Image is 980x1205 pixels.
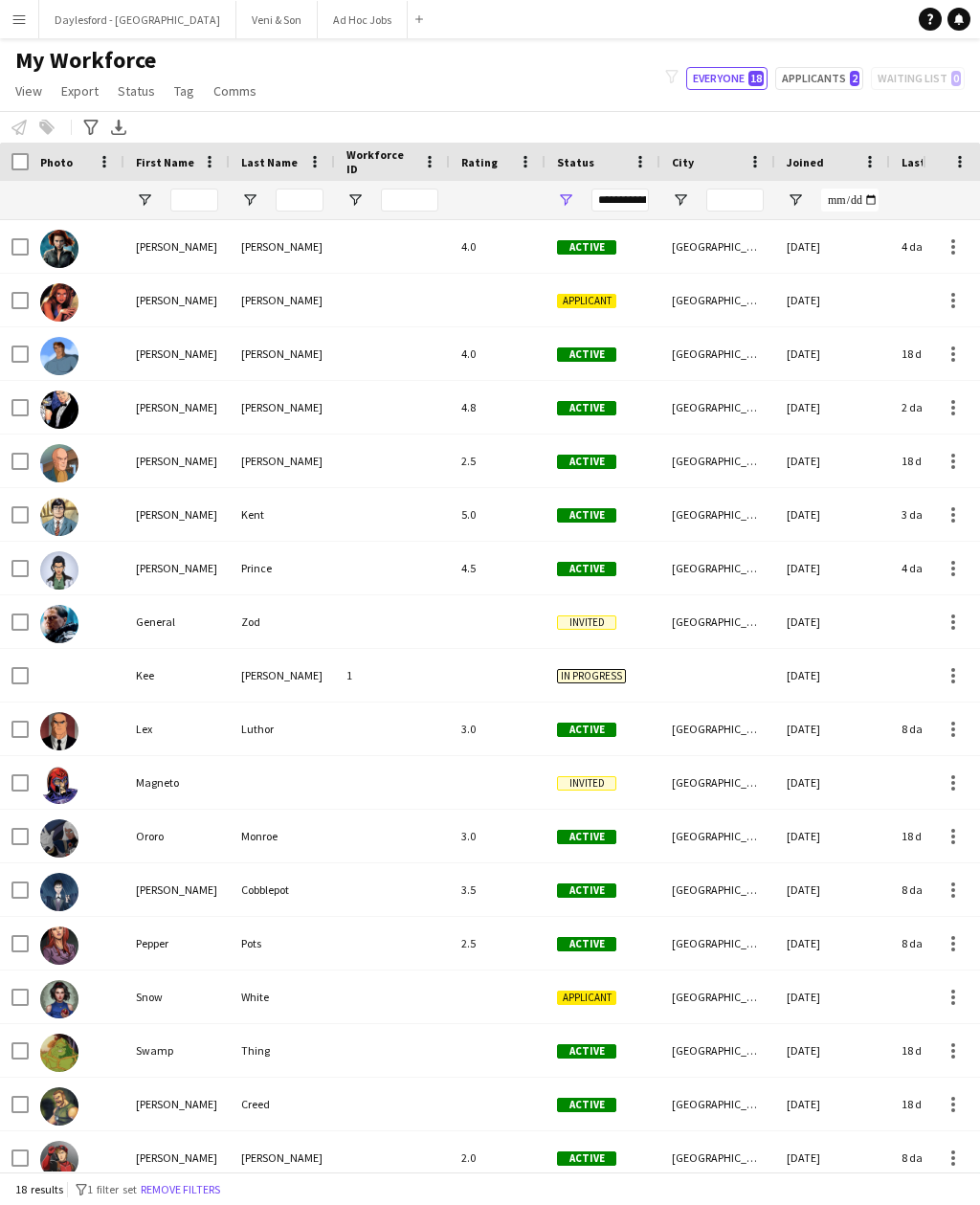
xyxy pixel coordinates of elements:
img: General Zod [40,605,78,643]
div: [DATE] [775,1024,890,1077]
span: Active [557,1151,616,1166]
span: Active [557,455,616,469]
span: Active [557,937,616,951]
span: Invited [557,776,616,791]
span: Export [61,82,99,100]
div: Monroe [230,810,335,862]
div: [GEOGRAPHIC_DATA] [660,1078,775,1130]
div: Thing [230,1024,335,1077]
div: [GEOGRAPHIC_DATA] [660,810,775,862]
div: [GEOGRAPHIC_DATA] [660,756,775,809]
button: Everyone18 [686,67,768,90]
div: [DATE] [775,703,890,755]
button: Open Filter Menu [672,191,689,209]
div: [PERSON_NAME] [230,649,335,702]
div: 4.0 [450,220,546,273]
div: [DATE] [775,220,890,273]
app-action-btn: Advanced filters [79,116,102,139]
a: Comms [206,78,264,103]
div: [PERSON_NAME] [230,327,335,380]
span: Active [557,562,616,576]
div: Cobblepot [230,863,335,916]
div: [GEOGRAPHIC_DATA] [660,381,775,434]
img: Clark Kent [40,498,78,536]
div: [DATE] [775,595,890,648]
div: [PERSON_NAME] [124,435,230,487]
img: Snow White [40,980,78,1018]
img: Barbara Gorden [40,283,78,322]
div: [DATE] [775,971,890,1023]
input: First Name Filter Input [170,189,218,212]
div: Creed [230,1078,335,1130]
div: [GEOGRAPHIC_DATA] [660,488,775,541]
div: Pepper [124,917,230,970]
div: Kee [124,649,230,702]
div: Pots [230,917,335,970]
div: [DATE] [775,327,890,380]
div: [DATE] [775,542,890,594]
div: [GEOGRAPHIC_DATA] [660,703,775,755]
img: Pepper Pots [40,926,78,965]
span: Rating [461,155,498,169]
div: [GEOGRAPHIC_DATA] [660,274,775,326]
span: Active [557,1044,616,1059]
div: [DATE] [775,274,890,326]
div: [GEOGRAPHIC_DATA] [660,327,775,380]
div: [GEOGRAPHIC_DATA] [660,1024,775,1077]
img: Wade Wilson [40,1141,78,1179]
button: Veni & Son [236,1,318,38]
div: [DATE] [775,756,890,809]
span: City [672,155,694,169]
span: Workforce ID [346,147,415,176]
input: Joined Filter Input [821,189,879,212]
span: First Name [136,155,194,169]
div: [GEOGRAPHIC_DATA] [660,971,775,1023]
div: Swamp [124,1024,230,1077]
img: Diana Prince [40,551,78,590]
img: Victor Creed [40,1087,78,1126]
span: Last job [902,155,945,169]
span: Active [557,830,616,844]
img: Lex Luthor [40,712,78,750]
span: 2 [850,71,859,86]
span: 18 [748,71,764,86]
button: Remove filters [137,1179,224,1200]
div: 2.5 [450,435,546,487]
div: Zod [230,595,335,648]
span: Applicant [557,294,616,308]
div: 3.0 [450,810,546,862]
div: [PERSON_NAME] [230,381,335,434]
div: [DATE] [775,649,890,702]
span: Active [557,723,616,737]
div: [DATE] [775,381,890,434]
div: 1 [335,649,450,702]
a: Export [54,78,106,103]
button: Open Filter Menu [557,191,574,209]
div: [PERSON_NAME] [230,435,335,487]
span: Last Name [241,155,298,169]
div: [DATE] [775,1131,890,1184]
div: [PERSON_NAME] [124,220,230,273]
div: [DATE] [775,917,890,970]
div: 3.5 [450,863,546,916]
a: Tag [167,78,202,103]
div: White [230,971,335,1023]
div: 2.5 [450,917,546,970]
div: [GEOGRAPHIC_DATA] [660,220,775,273]
div: 4.5 [450,542,546,594]
div: [DATE] [775,863,890,916]
div: Snow [124,971,230,1023]
img: Ororo Monroe [40,819,78,858]
div: [PERSON_NAME] [124,542,230,594]
div: 2.0 [450,1131,546,1184]
img: Charles Xavier [40,444,78,482]
div: [PERSON_NAME] [124,1131,230,1184]
div: [GEOGRAPHIC_DATA] [660,595,775,648]
div: 3.0 [450,703,546,755]
span: Tag [174,82,194,100]
span: Status [557,155,594,169]
div: [DATE] [775,1078,890,1130]
img: Swamp Thing [40,1034,78,1072]
div: Luthor [230,703,335,755]
img: Amanda Briggs [40,230,78,268]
